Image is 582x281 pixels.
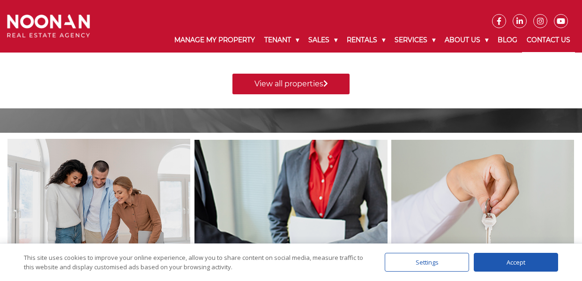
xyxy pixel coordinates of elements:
[24,253,366,272] div: This site uses cookies to improve your online experience, allow you to share content on social me...
[522,28,575,53] a: Contact Us
[385,253,469,272] div: Settings
[17,243,113,254] a: Manage my Property
[232,74,350,94] a: View all properties
[474,253,558,272] div: Accept
[440,28,493,52] a: About Us
[7,15,90,38] img: Noonan Real Estate Agency
[493,28,522,52] a: Blog
[390,28,440,52] a: Services
[260,28,304,52] a: Tenant
[170,28,260,52] a: Manage My Property
[342,28,390,52] a: Rentals
[304,28,342,52] a: Sales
